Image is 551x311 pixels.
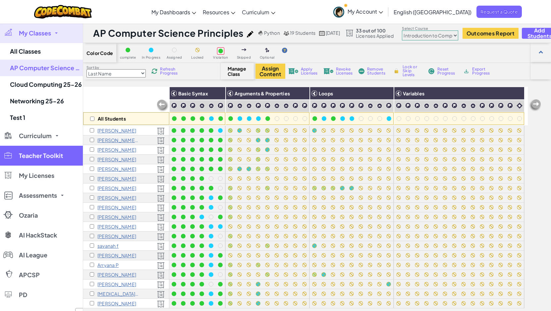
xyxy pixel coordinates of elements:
a: Request a Quote [476,6,522,18]
span: Optional [260,56,275,59]
img: IconPracticeLevel.svg [237,103,243,109]
button: Assign Content [255,64,285,79]
span: Variables [403,90,424,96]
img: IconPracticeLevel.svg [246,103,252,109]
span: Color Code [86,50,113,56]
span: Manage Class [228,66,247,77]
img: IconChallengeLevel.svg [180,102,187,109]
img: IconPracticeLevel.svg [377,103,382,109]
img: IconLicenseRevoke.svg [323,68,333,74]
img: IconLock.svg [393,68,400,74]
img: IconChallengeLevel.svg [405,102,411,109]
button: Outcomes Report [463,28,519,39]
img: Arrow_Left_Inactive.png [156,99,169,112]
span: Python [264,30,280,36]
p: Jamie D [97,214,136,220]
span: Licenses Applied [356,33,394,38]
img: MultipleUsers.png [283,31,289,36]
img: IconPracticeLevel.svg [433,103,439,109]
span: My Licenses [19,173,54,179]
img: IconChallengeLevel.svg [227,102,234,109]
img: IconReset.svg [428,68,435,74]
span: Curriculum [242,9,269,16]
img: Licensed [157,300,165,308]
img: IconChallengeLevel.svg [339,102,346,109]
span: complete [120,56,136,59]
span: Remove Students [367,67,387,75]
img: IconChallengeLevel.svg [498,102,504,109]
img: Licensed [157,272,165,279]
span: 33 out of 100 [356,28,394,33]
span: Resources [203,9,229,16]
img: IconPracticeLevel.svg [470,103,476,109]
img: CodeCombat logo [34,5,92,19]
img: IconChallengeLevel.svg [507,102,513,109]
img: IconChallengeLevel.svg [255,102,261,109]
span: Loops [319,90,333,96]
img: iconPencil.svg [247,31,253,37]
span: Skipped [237,56,251,59]
span: [DATE] [326,30,340,36]
img: IconChallengeLevel.svg [442,102,448,109]
img: Licensed [157,166,165,173]
p: Kareem Q [97,282,136,287]
span: Curriculum [19,133,52,139]
p: Arthurs Arthurs [97,137,139,143]
img: IconChallengeLevel.svg [451,102,458,109]
label: Select Course [402,26,458,31]
img: IconPracticeLevel.svg [283,103,289,109]
img: IconChallengeLevel.svg [330,102,336,109]
p: Brandon B [97,147,136,152]
span: Apply Licenses [301,67,318,75]
span: Lock or Skip Levels [403,65,422,77]
img: Licensed [157,233,165,240]
p: Dylan P [97,272,136,277]
img: IconChallengeLevel.svg [396,102,402,109]
img: IconChallengeLevel.svg [414,102,420,109]
img: Arrow_Left_Inactive.png [528,99,542,112]
img: IconOptionalLevel.svg [265,48,269,53]
img: IconChallengeLevel.svg [171,102,177,109]
p: William B [97,166,136,172]
p: skyla R [97,291,139,296]
span: My Classes [19,30,51,36]
img: IconSkippedLevel.svg [242,48,247,51]
span: My Account [348,8,383,15]
p: Michael C [97,176,136,181]
img: IconLicenseApply.svg [288,68,298,74]
img: Licensed [157,156,165,164]
span: Refresh Progress [160,67,181,75]
span: Export Progress [472,67,492,75]
span: 19 Students [290,30,316,36]
a: Curriculum [239,3,279,21]
span: AI League [19,252,47,258]
img: IconChallengeLevel.svg [479,102,485,109]
img: Licensed [157,224,165,231]
img: IconPracticeLevel.svg [424,103,429,109]
img: Licensed [157,291,165,298]
img: Licensed [157,176,165,183]
p: Lily L [97,253,136,258]
span: Reset Progress [437,67,457,75]
img: Licensed [157,262,165,269]
img: IconReload.svg [151,68,157,74]
img: IconChallengeLevel.svg [349,102,355,109]
img: Licensed [157,204,165,212]
img: Licensed [157,147,165,154]
a: My Dashboards [148,3,199,21]
img: IconPracticeLevel.svg [199,103,205,109]
img: IconChallengeLevel.svg [264,102,271,109]
img: IconChallengeLevel.svg [311,102,318,109]
img: IconChallengeLevel.svg [386,102,392,109]
span: Ozaria [19,212,38,218]
span: Locked [191,56,203,59]
p: All Students [98,116,126,121]
img: IconChallengeLevel.svg [190,102,196,109]
img: Licensed [157,214,165,221]
span: Assessments [19,192,57,198]
h1: AP Computer Science Principles [93,27,244,39]
span: Teacher Toolkit [19,153,63,159]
